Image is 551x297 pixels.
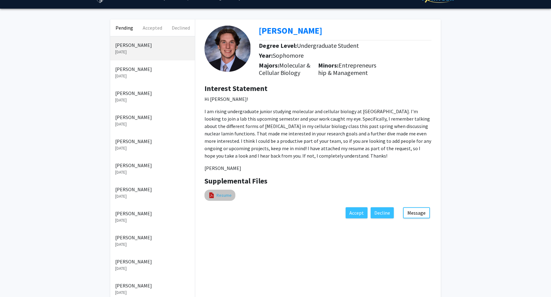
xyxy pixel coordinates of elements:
a: Resume [217,192,232,199]
p: [DATE] [115,145,190,151]
p: [PERSON_NAME] [115,89,190,97]
b: Majors: [259,61,279,69]
p: [DATE] [115,265,190,272]
p: [PERSON_NAME] [115,210,190,217]
p: [DATE] [115,289,190,296]
button: Message [403,207,430,218]
p: [DATE] [115,193,190,200]
p: [DATE] [115,121,190,127]
p: [DATE] [115,217,190,224]
p: [PERSON_NAME] [115,258,190,265]
p: [PERSON_NAME] [115,138,190,145]
p: [DATE] [115,169,190,175]
b: Minors: [318,61,339,69]
img: pdf_icon.png [208,192,215,199]
p: [DATE] [115,73,190,79]
h4: Supplemental Files [204,177,431,186]
button: Decline [371,207,394,218]
iframe: Chat [5,269,26,292]
p: [DATE] [115,241,190,248]
p: [PERSON_NAME] [115,282,190,289]
button: Accept [346,207,368,218]
button: Declined [167,19,195,36]
span: Sophomore [273,52,304,59]
p: [PERSON_NAME] [115,113,190,121]
b: Interest Statement [204,84,267,93]
span: Molecular & Cellular Biology [259,61,310,76]
p: [DATE] [115,49,190,55]
span: Undergraduate Student [297,42,359,49]
span: Entrepreneurship & Management [318,61,376,76]
a: Opens in a new tab [259,25,322,36]
b: Year: [259,52,273,59]
b: Degree Level: [259,42,297,49]
p: [DATE] [115,97,190,103]
img: Profile Picture [204,26,251,72]
p: [PERSON_NAME] [115,41,190,49]
button: Accepted [138,19,166,36]
p: [PERSON_NAME] [115,186,190,193]
p: [PERSON_NAME] [115,162,190,169]
p: [PERSON_NAME] [204,164,431,172]
b: [PERSON_NAME] [259,25,322,36]
p: [PERSON_NAME] [115,234,190,241]
p: [PERSON_NAME] [115,65,190,73]
p: Hi [PERSON_NAME]! [204,95,431,103]
p: I am rising undergraduate junior studying molecular and cellular biology at [GEOGRAPHIC_DATA]. I'... [204,108,431,159]
button: Pending [110,19,138,36]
